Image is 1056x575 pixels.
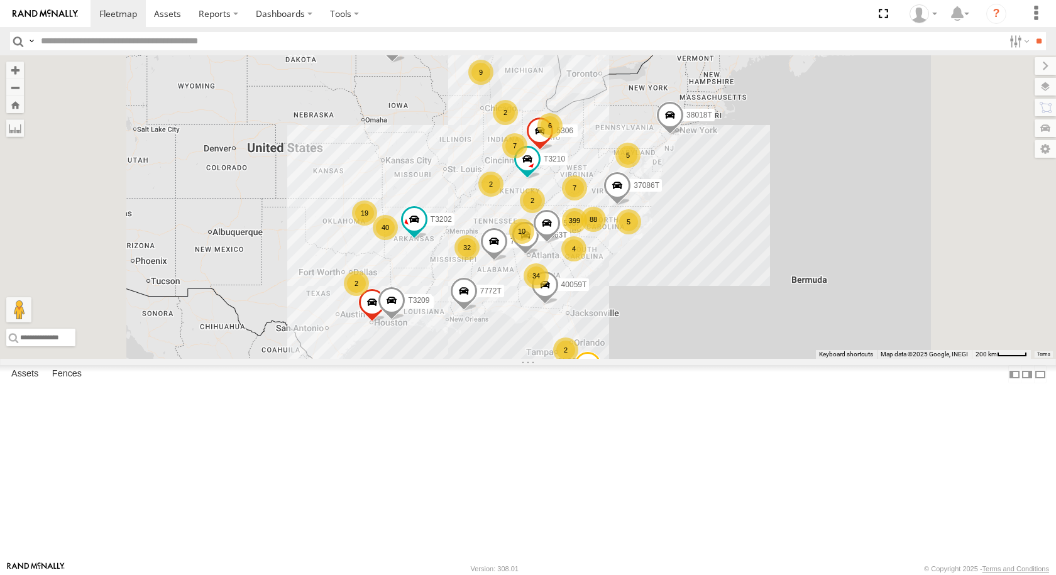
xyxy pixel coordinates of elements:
span: 40063T [542,230,568,239]
div: 6 [537,113,563,138]
button: Zoom Home [6,96,24,113]
label: Dock Summary Table to the Left [1008,365,1021,383]
a: Visit our Website [7,562,65,575]
div: 2 [493,100,518,125]
span: 7770T [510,237,532,246]
div: 2 [520,188,545,213]
div: Version: 308.01 [471,565,519,572]
button: Zoom in [6,62,24,79]
div: 7 [502,133,527,158]
span: 200 km [976,351,997,358]
label: Fences [46,366,88,383]
label: Hide Summary Table [1034,365,1047,383]
div: 32 [454,235,480,260]
button: Drag Pegman onto the map to open Street View [6,297,31,322]
span: 37086T [634,181,659,190]
label: Search Filter Options [1004,32,1031,50]
div: 34 [524,263,549,288]
label: Map Settings [1035,140,1056,158]
span: Map data ©2025 Google, INEGI [881,351,968,358]
div: © Copyright 2025 - [924,565,1049,572]
div: 7 [562,175,587,200]
div: 5 [616,209,641,234]
span: 40059T [561,280,587,289]
span: 5306 [556,126,573,135]
i: ? [986,4,1006,24]
span: T3209 [408,296,429,305]
div: 2 [553,337,578,363]
label: Measure [6,119,24,137]
button: Map Scale: 200 km per 44 pixels [972,350,1031,359]
div: 88 [581,207,606,232]
span: 7772T [480,287,502,295]
button: Keyboard shortcuts [819,350,873,359]
div: 40 [373,215,398,240]
div: 10 [509,219,534,244]
div: 19 [352,200,377,226]
button: Zoom out [6,79,24,96]
span: 38018T [686,110,712,119]
div: 2 [344,271,369,296]
a: Terms and Conditions [982,565,1049,572]
img: rand-logo.svg [13,9,78,18]
label: Assets [5,366,45,383]
a: Terms (opens in new tab) [1037,352,1050,357]
div: 9 [468,60,493,85]
div: Shannon Chavis [905,4,942,23]
span: T3202 [431,215,452,224]
div: 5 [615,143,641,168]
label: Dock Summary Table to the Right [1021,365,1033,383]
div: 399 [562,208,587,233]
label: Search Query [26,32,36,50]
span: T3210 [544,154,565,163]
div: 2 [478,172,503,197]
div: 4 [561,236,586,261]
